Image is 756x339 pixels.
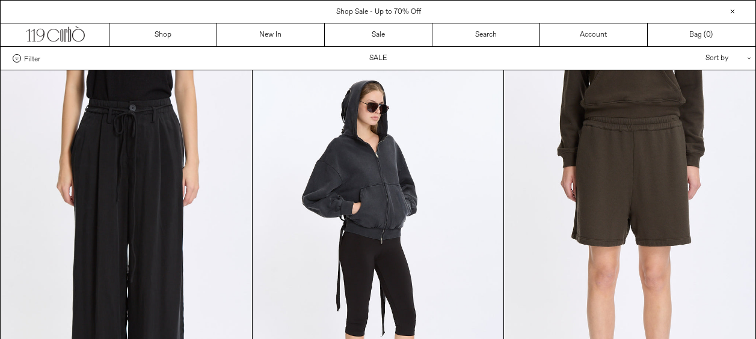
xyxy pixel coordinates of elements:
a: Search [432,23,540,46]
a: Shop Sale - Up to 70% Off [336,7,421,17]
a: New In [217,23,325,46]
span: 0 [706,30,710,40]
a: Shop [109,23,217,46]
span: ) [706,29,713,40]
span: Filter [24,54,40,63]
a: Sale [325,23,432,46]
a: Account [540,23,648,46]
a: Bag () [648,23,755,46]
div: Sort by [635,47,743,70]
